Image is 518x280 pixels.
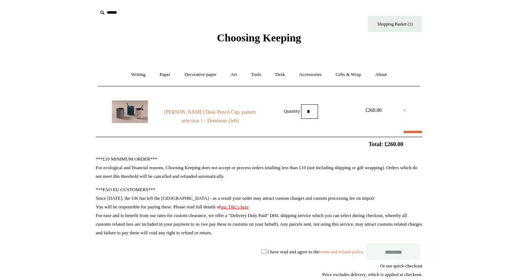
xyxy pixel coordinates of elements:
p: ***£10 MINIMUM ORDER*** For ecological and financial reasons, Choosing Keeping does not accept or... [96,155,422,181]
div: Or use quick-checkout [96,262,422,279]
span: Choosing Keeping [217,32,301,44]
a: Desk [269,65,292,84]
a: our T&Cs here [221,204,249,209]
a: Paper [153,65,177,84]
h2: Total: £260.00 [79,141,439,148]
a: Writing [125,65,152,84]
a: Shopping Basket (1) [368,16,422,32]
img: John Derian Desk Pencil Cup, pattern selection 1 - Dominote (left) [112,100,148,123]
a: Accessories [293,65,328,84]
div: £260.00 [357,106,390,115]
p: ***FAO EU CUSTOMERS*** Since [DATE], the UK has left the [GEOGRAPHIC_DATA] - as a result your ord... [96,185,422,237]
a: Choosing Keeping [217,37,301,42]
a: Decorative paper [178,65,223,84]
div: Price excludes delivery, which is applied at checkout. [96,270,422,279]
a: [PERSON_NAME] Desk Pencil Cup, pattern selection 1 - Dominote (left) [161,108,259,125]
a: × [403,106,406,115]
label: I have read and agree to the [267,249,363,254]
label: Quantity [284,108,300,113]
a: Art [224,65,243,84]
a: Tools [245,65,268,84]
a: Gifts & Wrap [329,65,368,84]
a: terms and refund policy [319,249,364,254]
a: About [369,65,394,84]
